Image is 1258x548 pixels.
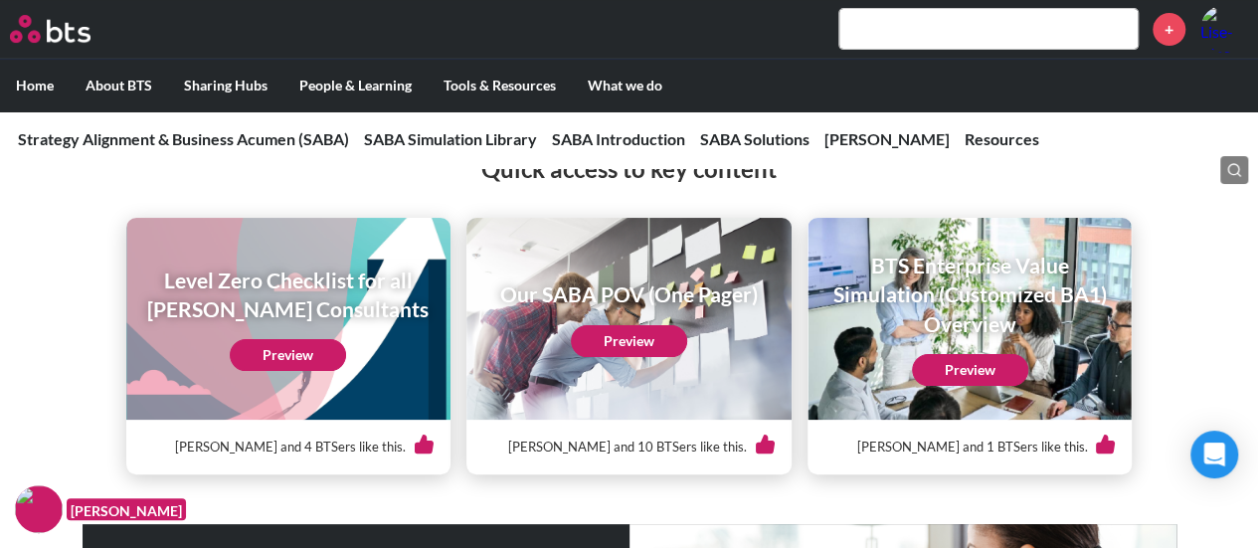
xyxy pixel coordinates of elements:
img: BTS Logo [10,15,90,43]
figcaption: [PERSON_NAME] [67,498,186,521]
a: Resources [965,129,1039,148]
a: SABA Simulation Library [364,129,537,148]
h1: Our SABA POV (One Pager) [500,279,758,308]
label: People & Learning [283,60,428,111]
img: F [15,485,63,533]
label: Sharing Hubs [168,60,283,111]
a: Preview [230,339,346,371]
a: Profile [1200,5,1248,53]
div: Open Intercom Messenger [1190,431,1238,478]
label: Tools & Resources [428,60,572,111]
a: Preview [912,354,1028,386]
label: About BTS [70,60,168,111]
a: + [1153,13,1185,46]
a: SABA Solutions [700,129,809,148]
a: [PERSON_NAME] [824,129,950,148]
h1: BTS Enterprise Value Simulation (Customized BA1) Overview [821,251,1119,338]
img: Lise-Mae Strydom [1200,5,1248,53]
div: [PERSON_NAME] and 1 BTSers like this. [823,420,1117,474]
a: Preview [571,325,687,357]
a: Strategy Alignment & Business Acumen (SABA) [18,129,349,148]
a: Go home [10,15,127,43]
div: [PERSON_NAME] and 4 BTSers like this. [142,420,436,474]
h1: Level Zero Checklist for all [PERSON_NAME] Consultants [140,266,438,324]
div: [PERSON_NAME] and 10 BTSers like this. [482,420,776,474]
a: SABA Introduction [552,129,685,148]
label: What we do [572,60,678,111]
